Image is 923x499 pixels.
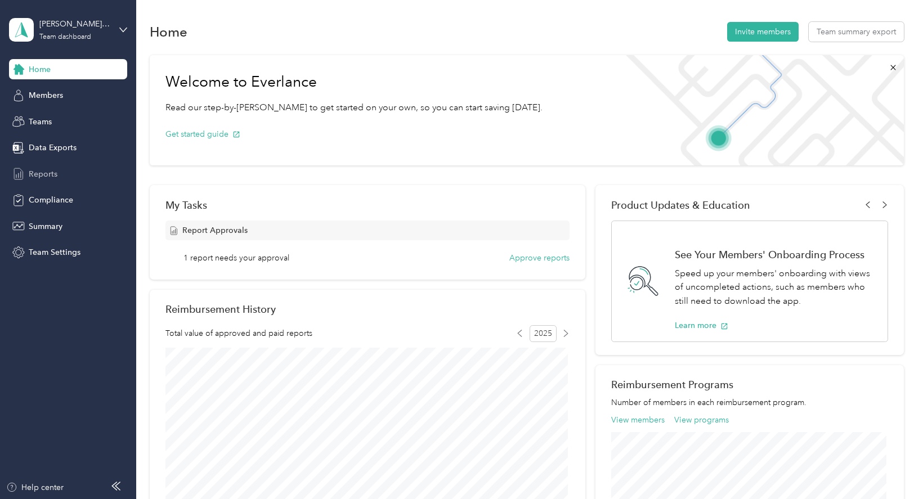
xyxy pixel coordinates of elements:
div: My Tasks [165,199,570,211]
iframe: Everlance-gr Chat Button Frame [860,436,923,499]
span: Compliance [29,194,73,206]
h1: See Your Members' Onboarding Process [675,249,876,260]
span: Data Exports [29,142,77,154]
button: View programs [674,414,729,426]
div: [PERSON_NAME][EMAIL_ADDRESS][PERSON_NAME][DOMAIN_NAME] [39,18,110,30]
button: Help center [6,482,64,493]
span: Teams [29,116,52,128]
span: Summary [29,221,62,232]
span: Reports [29,168,57,180]
span: Report Approvals [182,224,248,236]
button: Learn more [675,320,728,331]
button: Invite members [727,22,799,42]
span: 1 report needs your approval [183,252,289,264]
h1: Home [150,26,187,38]
h1: Welcome to Everlance [165,73,543,91]
button: Get started guide [165,128,240,140]
p: Read our step-by-[PERSON_NAME] to get started on your own, so you can start saving [DATE]. [165,101,543,115]
button: Approve reports [509,252,570,264]
p: Speed up your members' onboarding with views of uncompleted actions, such as members who still ne... [675,267,876,308]
span: Total value of approved and paid reports [165,327,312,339]
p: Number of members in each reimbursement program. [611,397,888,408]
h2: Reimbursement History [165,303,276,315]
button: Team summary export [809,22,904,42]
span: Product Updates & Education [611,199,750,211]
img: Welcome to everlance [615,55,903,165]
span: Members [29,89,63,101]
h2: Reimbursement Programs [611,379,888,390]
span: Team Settings [29,246,80,258]
div: Team dashboard [39,34,91,41]
span: 2025 [530,325,557,342]
button: View members [611,414,665,426]
span: Home [29,64,51,75]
